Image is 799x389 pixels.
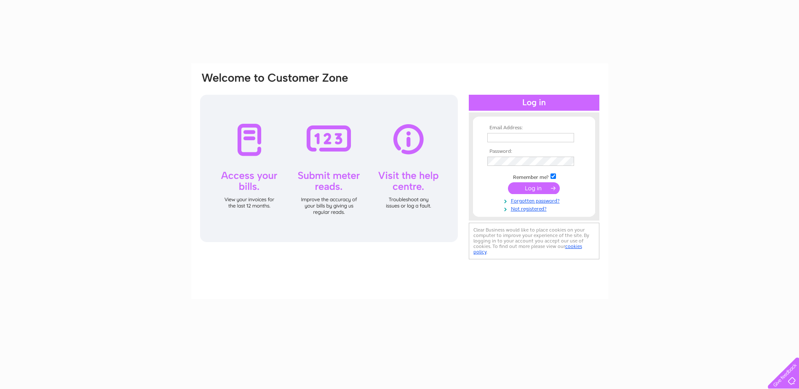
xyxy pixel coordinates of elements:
[485,149,583,155] th: Password:
[469,223,599,259] div: Clear Business would like to place cookies on your computer to improve your experience of the sit...
[487,196,583,204] a: Forgotten password?
[485,172,583,181] td: Remember me?
[487,204,583,212] a: Not registered?
[485,125,583,131] th: Email Address:
[508,182,560,194] input: Submit
[473,243,582,255] a: cookies policy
